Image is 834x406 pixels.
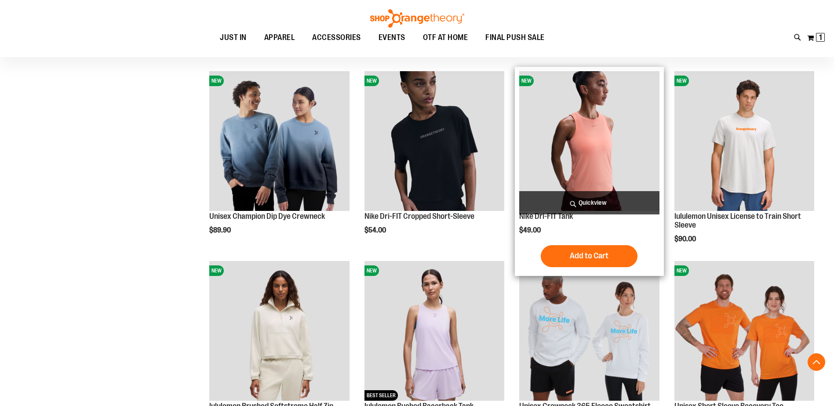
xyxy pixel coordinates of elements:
span: NEW [209,265,224,276]
img: Nike Dri-FIT Cropped Short-Sleeve [364,71,504,211]
div: product [360,67,509,257]
a: Nike Dri-FIT Cropped Short-SleeveNEW [364,71,504,212]
span: $89.90 [209,226,232,234]
img: lululemon Unisex License to Train Short Sleeve [674,71,814,211]
a: Unisex Short Sleeve Recovery TeeNEW [674,261,814,402]
span: $49.00 [519,226,542,234]
a: APPAREL [255,28,304,48]
img: Shop Orangetheory [369,9,466,28]
span: NEW [674,265,689,276]
a: lululemon Unisex License to Train Short Sleeve [674,212,801,229]
span: NEW [364,265,379,276]
span: Add to Cart [570,251,608,261]
a: Nike Dri-FIT Tank [519,212,573,221]
img: Nike Dri-FIT Tank [519,71,659,211]
span: FINAL PUSH SALE [485,28,545,47]
span: ACCESSORIES [312,28,361,47]
button: Back To Top [808,353,825,371]
a: Unisex Champion Dip Dye CrewneckNEW [209,71,349,212]
div: product [670,67,819,265]
span: BEST SELLER [364,390,398,401]
img: lululemon Brushed Softstreme Half Zip [209,261,349,401]
button: Add to Cart [541,245,637,267]
a: Unisex Crewneck 365 Fleece SweatshirtNEW [519,261,659,402]
span: $90.00 [674,235,697,243]
span: NEW [209,76,224,86]
span: 1 [819,33,822,42]
a: lululemon Ruched Racerback TankNEWBEST SELLER [364,261,504,402]
a: lululemon Brushed Softstreme Half ZipNEW [209,261,349,402]
a: ACCESSORIES [303,28,370,48]
span: NEW [674,76,689,86]
img: lululemon Ruched Racerback Tank [364,261,504,401]
img: Unisex Short Sleeve Recovery Tee [674,261,814,401]
span: EVENTS [379,28,405,47]
span: NEW [519,76,534,86]
a: OTF AT HOME [414,28,477,48]
a: Nike Dri-FIT TankNEW [519,71,659,212]
span: JUST IN [220,28,247,47]
a: Unisex Champion Dip Dye Crewneck [209,212,325,221]
span: NEW [364,76,379,86]
a: EVENTS [370,28,414,48]
span: APPAREL [264,28,295,47]
a: Nike Dri-FIT Cropped Short-Sleeve [364,212,474,221]
span: $54.00 [364,226,387,234]
a: Quickview [519,191,659,214]
a: JUST IN [211,28,255,47]
span: OTF AT HOME [423,28,468,47]
div: product [515,67,663,276]
img: Unisex Crewneck 365 Fleece Sweatshirt [519,261,659,401]
div: product [205,67,353,257]
a: lululemon Unisex License to Train Short SleeveNEW [674,71,814,212]
a: FINAL PUSH SALE [477,28,554,48]
img: Unisex Champion Dip Dye Crewneck [209,71,349,211]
